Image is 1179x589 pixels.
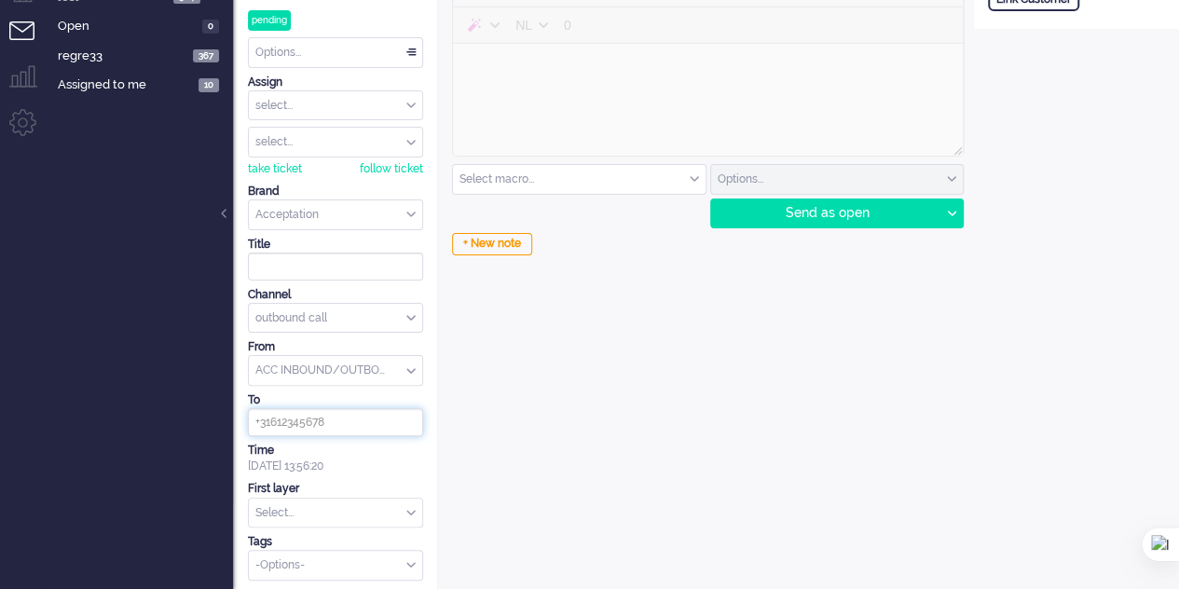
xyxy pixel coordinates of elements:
a: Assigned to me 10 [54,74,233,94]
li: Admin menu [9,109,51,151]
span: 367 [193,49,219,63]
div: First layer [248,481,423,497]
div: Brand [248,184,423,199]
body: Rich Text Area. Press ALT-0 for help. [7,7,502,40]
div: Time [248,443,423,459]
span: 0 [202,20,219,34]
div: Title [248,237,423,253]
div: [DATE] 13:56:20 [248,443,423,474]
li: Supervisor menu [9,65,51,107]
a: regre33 367 [54,45,233,65]
div: Assign Group [248,90,423,121]
div: From [248,339,423,355]
div: take ticket [248,161,302,177]
span: 10 [199,78,219,92]
div: Assign [248,75,423,90]
span: Open [58,18,197,35]
div: Channel [248,287,423,303]
a: Open 0 [54,15,233,35]
div: To [248,392,423,408]
li: Tickets menu [9,21,51,63]
div: Assign User [248,127,423,158]
input: +31612345678 [248,408,423,436]
span: Assigned to me [58,76,193,94]
div: pending [248,10,291,31]
div: + New note [452,233,532,255]
div: follow ticket [360,161,423,177]
div: Select Tags [248,550,423,581]
div: from [248,355,423,386]
div: Send as open [711,199,940,227]
div: Tags [248,534,423,550]
span: regre33 [58,48,187,65]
